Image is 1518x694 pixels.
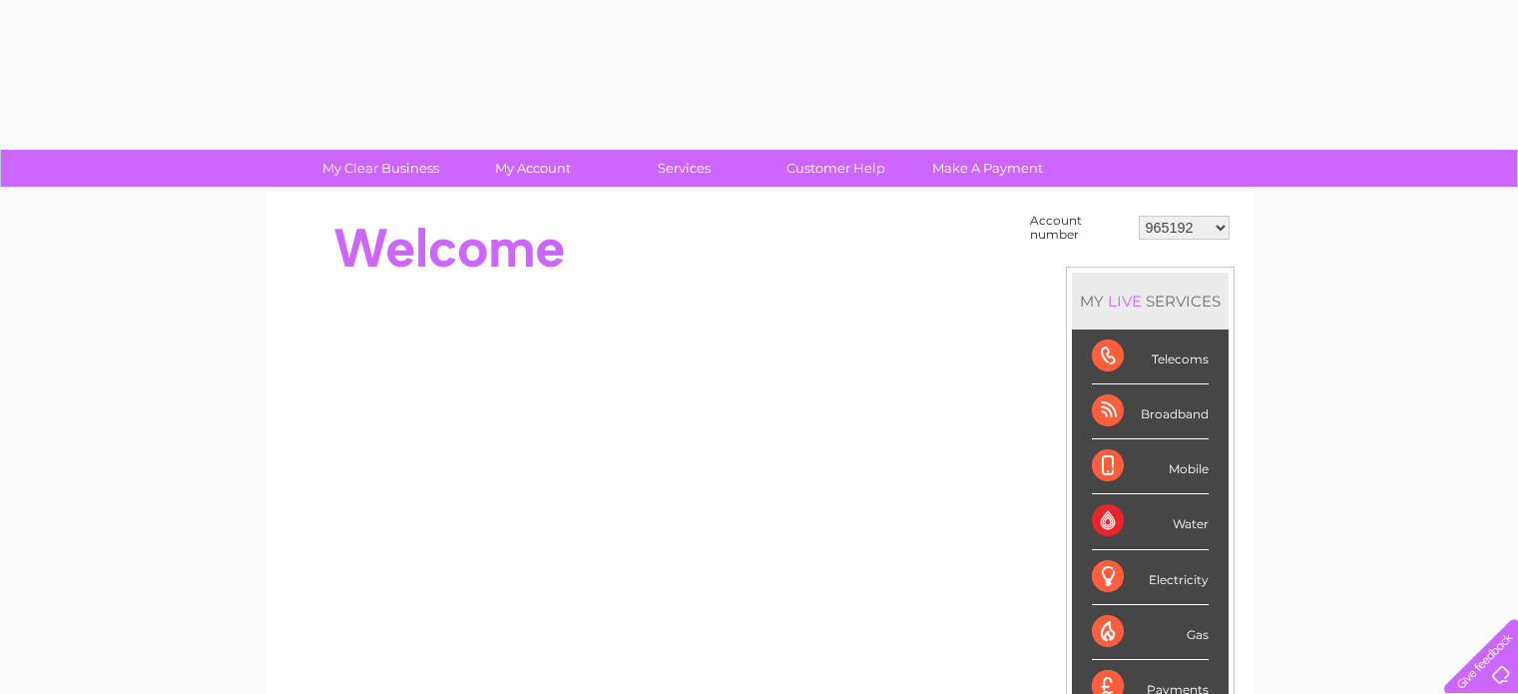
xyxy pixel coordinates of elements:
div: Broadband [1092,384,1209,439]
td: Account number [1025,209,1134,247]
div: Mobile [1092,439,1209,494]
div: MY SERVICES [1072,273,1229,330]
a: Make A Payment [905,150,1070,187]
div: Water [1092,494,1209,549]
div: Gas [1092,605,1209,660]
div: Electricity [1092,550,1209,605]
a: My Clear Business [298,150,463,187]
a: My Account [450,150,615,187]
a: Customer Help [754,150,918,187]
a: Services [602,150,766,187]
div: LIVE [1104,292,1146,311]
div: Telecoms [1092,330,1209,384]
